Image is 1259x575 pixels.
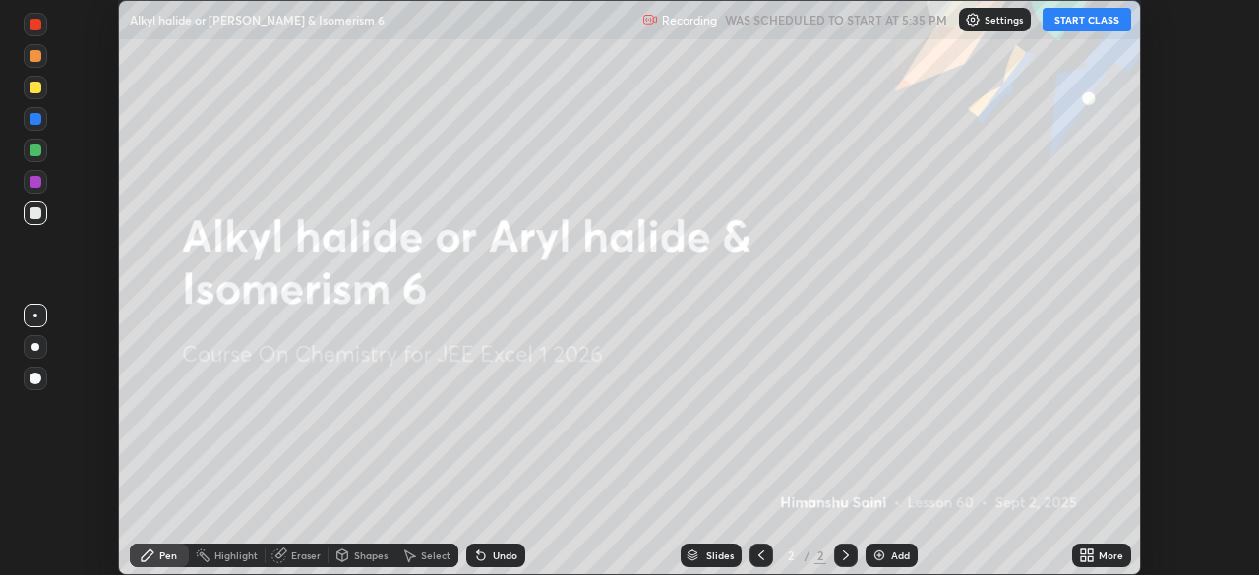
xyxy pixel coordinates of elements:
div: 2 [814,546,826,564]
img: class-settings-icons [965,12,981,28]
div: Highlight [214,550,258,560]
img: add-slide-button [871,547,887,563]
div: More [1099,550,1123,560]
div: Eraser [291,550,321,560]
button: START CLASS [1043,8,1131,31]
div: Pen [159,550,177,560]
div: Undo [493,550,517,560]
div: Select [421,550,450,560]
p: Recording [662,13,717,28]
div: Shapes [354,550,388,560]
img: recording.375f2c34.svg [642,12,658,28]
div: 2 [781,549,801,561]
div: Slides [706,550,734,560]
div: Add [891,550,910,560]
p: Alkyl halide or [PERSON_NAME] & Isomerism 6 [130,12,385,28]
p: Settings [985,15,1023,25]
div: / [805,549,810,561]
h5: WAS SCHEDULED TO START AT 5:35 PM [725,11,947,29]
